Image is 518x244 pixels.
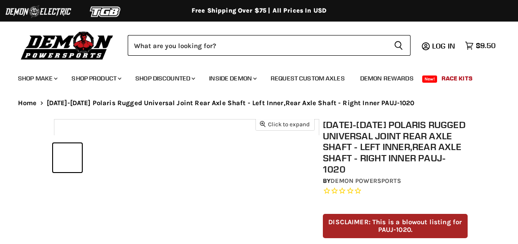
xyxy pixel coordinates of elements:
span: Click to expand [260,121,310,128]
button: Search [387,35,411,56]
p: DISCLAIMER: This is a blowout listing for PAUJ-1020. [323,214,468,239]
img: TGB Logo 2 [72,3,139,20]
img: Demon Electric Logo 2 [4,3,72,20]
a: Demon Rewards [353,69,420,88]
a: Request Custom Axles [264,69,352,88]
span: Log in [432,41,455,50]
a: Shop Make [11,69,63,88]
h1: [DATE]-[DATE] Polaris Rugged Universal Joint Rear Axle Shaft - Left Inner,Rear Axle Shaft - Right... [323,119,468,175]
a: Home [18,99,37,107]
a: Shop Product [65,69,127,88]
span: $9.50 [476,41,496,50]
button: 1996-2000 Polaris Rugged Universal Joint Rear Axle Shaft - Left Inner,Rear Axle Shaft - Right Inn... [53,143,82,172]
span: [DATE]-[DATE] Polaris Rugged Universal Joint Rear Axle Shaft - Left Inner,Rear Axle Shaft - Right... [47,99,415,107]
ul: Main menu [11,66,493,88]
a: Inside Demon [202,69,262,88]
button: Click to expand [256,118,314,130]
a: Shop Discounted [129,69,201,88]
a: $9.50 [460,39,500,52]
span: Rated 0.0 out of 5 stars 0 reviews [323,186,468,196]
a: Race Kits [435,69,479,88]
div: by [323,176,468,186]
span: New! [422,75,438,83]
a: Log in [428,42,460,50]
form: Product [128,35,411,56]
input: Search [128,35,387,56]
img: Demon Powersports [18,29,116,61]
a: Demon Powersports [330,177,401,185]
